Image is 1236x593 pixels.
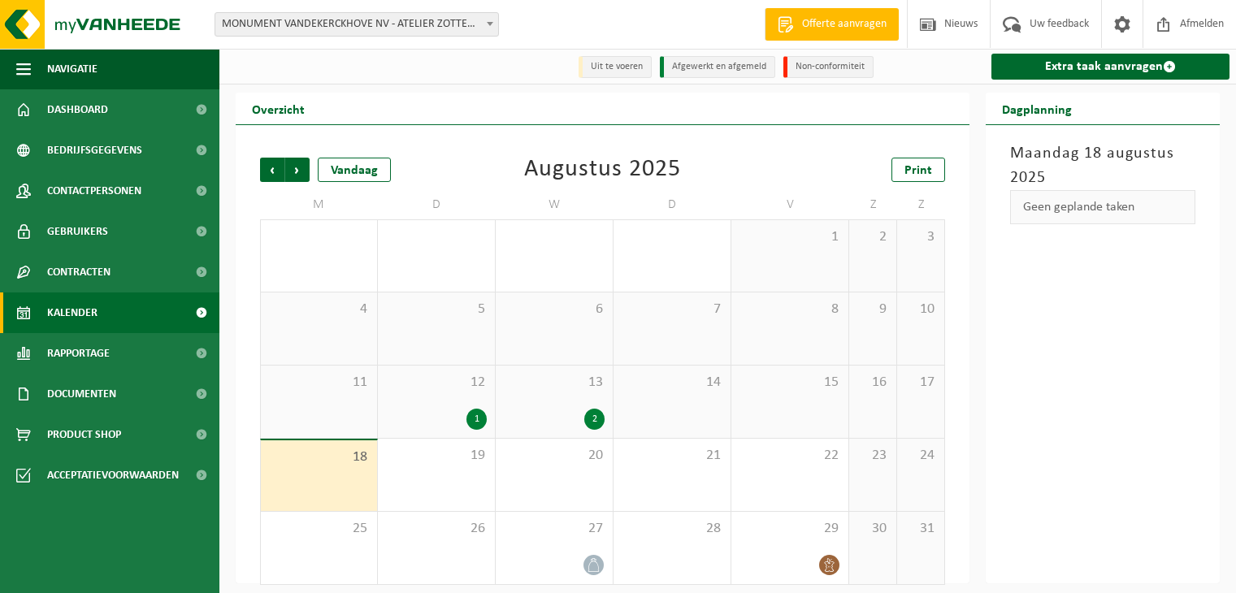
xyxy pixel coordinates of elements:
[269,448,369,466] span: 18
[986,93,1088,124] h2: Dagplanning
[504,447,605,465] span: 20
[260,158,284,182] span: Vorige
[857,301,888,318] span: 9
[47,89,108,130] span: Dashboard
[891,158,945,182] a: Print
[504,301,605,318] span: 6
[622,447,722,465] span: 21
[47,455,179,496] span: Acceptatievoorwaarden
[857,447,888,465] span: 23
[386,447,487,465] span: 19
[47,130,142,171] span: Bedrijfsgegevens
[524,158,681,182] div: Augustus 2025
[614,190,731,219] td: D
[47,211,108,252] span: Gebruikers
[47,333,110,374] span: Rapportage
[378,190,496,219] td: D
[739,520,840,538] span: 29
[857,374,888,392] span: 16
[739,301,840,318] span: 8
[47,292,98,333] span: Kalender
[798,16,891,32] span: Offerte aanvragen
[504,520,605,538] span: 27
[47,49,98,89] span: Navigatie
[496,190,614,219] td: W
[236,93,321,124] h2: Overzicht
[215,13,498,36] span: MONUMENT VANDEKERCKHOVE NV - ATELIER ZOTTEGEM - ZOTTEGEM
[857,520,888,538] span: 30
[579,56,652,78] li: Uit te voeren
[504,374,605,392] span: 13
[269,520,369,538] span: 25
[897,190,945,219] td: Z
[991,54,1229,80] a: Extra taak aanvragen
[905,228,936,246] span: 3
[466,409,487,430] div: 1
[318,158,391,182] div: Vandaag
[849,190,897,219] td: Z
[765,8,899,41] a: Offerte aanvragen
[622,520,722,538] span: 28
[904,164,932,177] span: Print
[905,520,936,538] span: 31
[739,447,840,465] span: 22
[857,228,888,246] span: 2
[739,374,840,392] span: 15
[260,190,378,219] td: M
[47,171,141,211] span: Contactpersonen
[905,374,936,392] span: 17
[386,301,487,318] span: 5
[905,301,936,318] span: 10
[47,374,116,414] span: Documenten
[783,56,874,78] li: Non-conformiteit
[731,190,849,219] td: V
[739,228,840,246] span: 1
[269,374,369,392] span: 11
[660,56,775,78] li: Afgewerkt en afgemeld
[905,447,936,465] span: 24
[622,374,722,392] span: 14
[47,414,121,455] span: Product Shop
[622,301,722,318] span: 7
[386,520,487,538] span: 26
[47,252,111,292] span: Contracten
[285,158,310,182] span: Volgende
[386,374,487,392] span: 12
[1010,141,1195,190] h3: Maandag 18 augustus 2025
[584,409,605,430] div: 2
[215,12,499,37] span: MONUMENT VANDEKERCKHOVE NV - ATELIER ZOTTEGEM - ZOTTEGEM
[1010,190,1195,224] div: Geen geplande taken
[269,301,369,318] span: 4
